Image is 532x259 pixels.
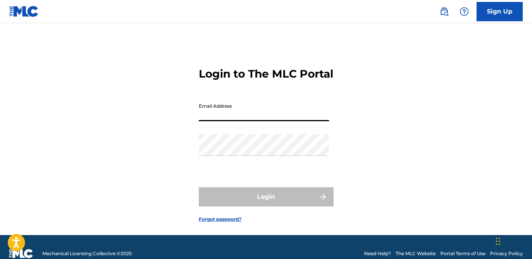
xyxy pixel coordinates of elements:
img: MLC Logo [9,6,39,17]
h3: Login to The MLC Portal [199,67,333,81]
img: help [460,7,469,16]
a: The MLC Website [396,250,436,257]
a: Privacy Policy [490,250,523,257]
div: Help [456,4,472,19]
iframe: Chat Widget [493,222,532,259]
a: Need Help? [364,250,391,257]
img: logo [9,249,33,258]
div: Drag [496,230,500,253]
a: Sign Up [477,2,523,21]
span: Mechanical Licensing Collective © 2025 [42,250,132,257]
a: Portal Terms of Use [440,250,485,257]
a: Forgot password? [199,216,242,223]
img: search [440,7,449,16]
a: Public Search [436,4,452,19]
